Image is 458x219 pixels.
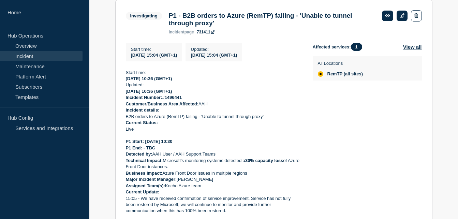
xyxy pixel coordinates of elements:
[165,95,182,100] strong: 1496441
[126,94,302,101] p: #
[126,177,177,182] strong: Major Incident Manager:
[126,120,158,125] strong: Current Status:
[126,151,302,157] p: AAH User / AAH Support Teams
[131,47,177,52] p: Start time :
[126,101,302,107] p: AAH
[126,183,302,189] p: Kocho Azure team
[126,70,302,76] p: Start time:
[126,170,302,176] p: Azure Front Door issues in multiple regions
[126,171,163,176] strong: Business Impact:
[169,30,184,34] span: incident
[318,71,323,77] div: affected
[126,195,302,214] p: 15:05 - We have received confirmation of service improvement. Service has not fully been restored...
[131,53,177,58] span: [DATE] 15:04 (GMT+1)
[169,12,375,27] h3: P1 - B2B orders to Azure (RemTP) failing - 'Unable to tunnel through proxy'
[318,61,363,66] p: All Locations
[126,176,302,182] p: [PERSON_NAME]
[126,158,163,163] strong: Technical Impact:
[351,43,362,51] span: 1
[126,158,302,170] p: Microsoft's monitoring systems detected a of Azure Front Door instances.
[126,126,302,132] p: Live
[126,139,173,144] strong: P1 Start: [DATE] 10:30
[245,158,283,163] strong: 30% capacity loss
[126,145,156,150] strong: P1 End: - TBC
[191,47,237,52] p: Updated :
[126,151,152,157] strong: Detected by:
[126,89,172,94] strong: [DATE] 10:36 (GMT+1)
[126,189,160,194] strong: Current Update:
[126,101,199,106] strong: Customer/Business Area Affected:
[313,43,366,51] span: Affected services:
[126,76,172,81] strong: [DATE] 10:36 (GMT+1)
[126,183,165,188] strong: Assigned Team(s):
[126,82,302,88] p: Updated:
[327,71,363,77] span: RemTP (all sites)
[169,30,194,34] p: page
[126,114,302,120] p: B2B orders to Azure (RemTP) failing - 'Unable to tunnel through proxy'
[197,30,215,34] a: 731411
[126,12,162,20] span: Investigating
[126,95,162,100] strong: Incident Number:
[126,107,160,113] strong: Incident details:
[403,43,422,51] button: View all
[191,52,237,58] div: [DATE] 15:04 (GMT+1)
